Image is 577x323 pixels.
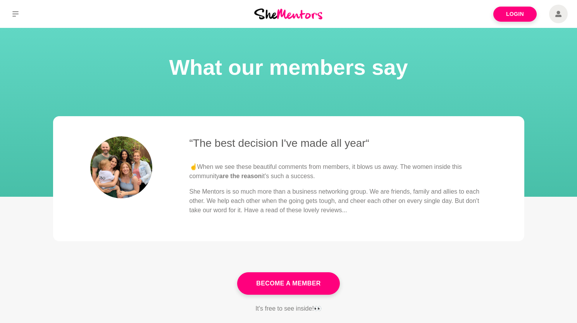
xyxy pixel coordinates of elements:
p: She Mentors is so much more than a business networking group. We are friends, family and allies t... [189,187,487,215]
img: She Mentors Logo [254,9,322,19]
strong: are the reason [219,173,262,179]
h1: What our members say [9,53,568,82]
a: Become A Member [237,272,340,295]
p: ☝️ When we see these beautiful comments from members, it blows us away. The women inside this com... [189,162,487,181]
p: It's free to see inside! 👀 [255,304,322,313]
a: Login [493,7,537,22]
h3: “The best decision I've made all year“ [189,136,487,150]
